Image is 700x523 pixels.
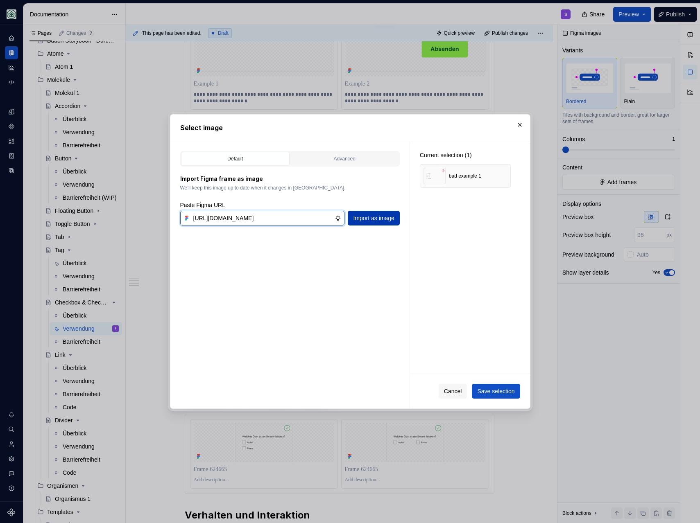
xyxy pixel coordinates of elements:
[348,211,399,225] button: Import as image
[472,384,520,399] button: Save selection
[439,384,467,399] button: Cancel
[180,175,400,183] p: Import Figma frame as image
[477,387,514,395] span: Save selection
[180,201,225,209] label: Paste Figma URL
[449,173,481,179] div: bad example 1
[190,211,335,225] input: https://figma.com/file...
[420,151,511,159] div: Current selection (1)
[444,387,462,395] span: Cancel
[180,185,400,191] p: We’ll keep this image up to date when it changes in [GEOGRAPHIC_DATA].
[353,214,394,222] span: Import as image
[293,155,396,163] div: Advanced
[180,123,520,133] h2: Select image
[184,155,287,163] div: Default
